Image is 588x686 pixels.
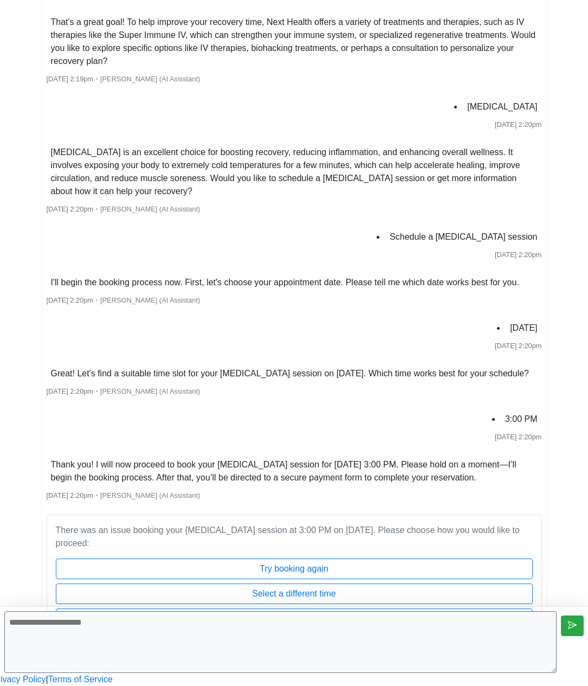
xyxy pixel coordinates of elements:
li: Great! Let's find a suitable time slot for your [MEDICAL_DATA] session on [DATE]. Which time work... [47,365,534,382]
li: [MEDICAL_DATA] is an excellent choice for boosting recovery, reducing inflammation, and enhancing... [47,144,542,200]
span: [DATE] 2:20pm [47,296,94,304]
button: Select a different time [56,584,533,604]
li: That's a great goal! To help improve your recovery time, Next Health offers a variety of treatmen... [47,14,542,70]
small: ・ [47,75,201,83]
span: [PERSON_NAME] (AI Assistant) [100,75,200,83]
li: Thank you! I will now proceed to book your [MEDICAL_DATA] session for [DATE] 3:00 PM. Please hold... [47,456,542,486]
button: Try booking again [56,559,533,579]
span: [DATE] 2:20pm [47,491,94,499]
span: [PERSON_NAME] (AI Assistant) [100,296,200,304]
span: [PERSON_NAME] (AI Assistant) [100,387,200,395]
li: Schedule a [MEDICAL_DATA] session [385,228,541,246]
li: [DATE] [506,319,541,337]
small: ・ [47,296,201,304]
small: ・ [47,491,201,499]
li: 3:00 PM [501,411,542,428]
span: [DATE] 2:20pm [495,251,542,259]
small: ・ [47,387,201,395]
span: [PERSON_NAME] (AI Assistant) [100,491,200,499]
span: [DATE] 2:20pm [495,433,542,441]
span: [DATE] 2:19pm [47,75,94,83]
span: [DATE] 2:20pm [495,342,542,350]
li: I'll begin the booking process now. First, let's choose your appointment date. Please tell me whi... [47,274,524,291]
span: [DATE] 2:20pm [47,387,94,395]
span: [DATE] 2:20pm [495,120,542,129]
span: [DATE] 2:20pm [47,205,94,213]
p: There was an issue booking your [MEDICAL_DATA] session at 3:00 PM on [DATE]. Please choose how yo... [56,524,533,550]
span: [PERSON_NAME] (AI Assistant) [100,205,200,213]
small: ・ [47,205,201,213]
li: [MEDICAL_DATA] [463,98,541,116]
